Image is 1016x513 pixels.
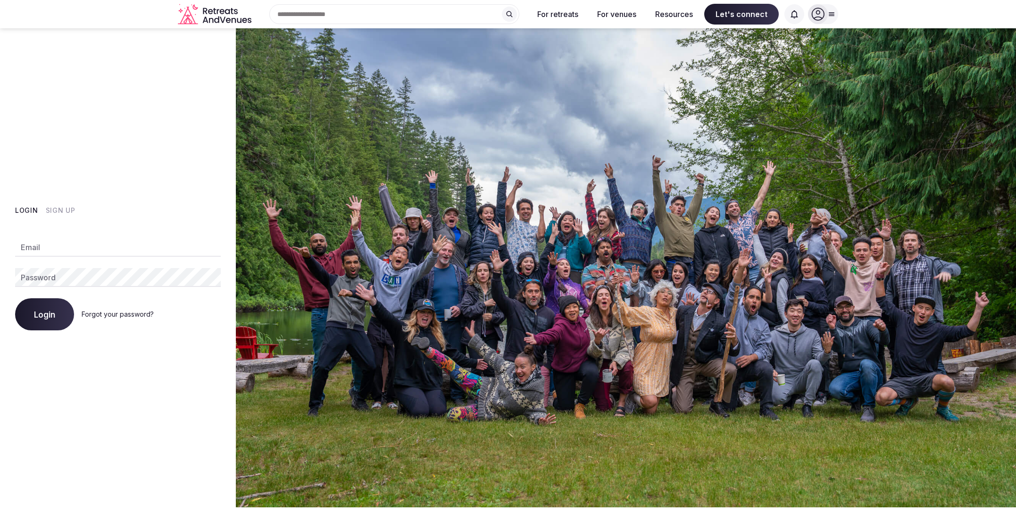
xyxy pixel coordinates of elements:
[590,4,644,25] button: For venues
[648,4,700,25] button: Resources
[15,298,74,330] button: Login
[704,4,779,25] span: Let's connect
[178,4,253,25] a: Visit the homepage
[34,310,55,319] span: Login
[46,206,75,215] button: Sign Up
[178,4,253,25] svg: Retreats and Venues company logo
[236,28,1016,507] img: My Account Background
[82,310,154,318] a: Forgot your password?
[15,206,38,215] button: Login
[530,4,586,25] button: For retreats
